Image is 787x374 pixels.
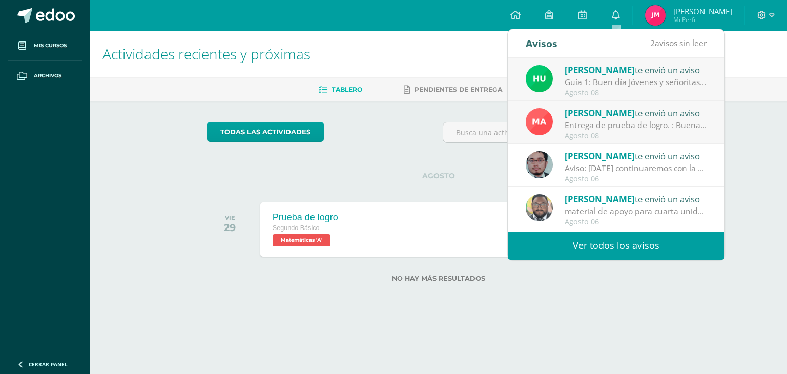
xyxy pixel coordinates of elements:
span: [PERSON_NAME] [673,6,732,16]
div: Entrega de prueba de logro. : Buenas tardes, estimados estudiantes y padres de familia. Por este ... [565,119,707,131]
div: te envió un aviso [565,106,707,119]
a: Pendientes de entrega [404,81,502,98]
div: Agosto 06 [565,218,707,226]
a: todas las Actividades [207,122,324,142]
img: 712781701cd376c1a616437b5c60ae46.png [526,194,553,221]
a: Ver todos los avisos [508,232,724,260]
div: 29 [224,221,236,234]
div: material de apoyo para cuarta unidad : descargar material de apoyo y leer [565,205,707,217]
span: Archivos [34,72,61,80]
label: No hay más resultados [207,275,671,282]
span: [PERSON_NAME] [565,193,635,205]
input: Busca una actividad próxima aquí... [443,122,670,142]
span: Pendientes de entrega [415,86,502,93]
span: [PERSON_NAME] [565,150,635,162]
div: Agosto 06 [565,175,707,183]
div: Prueba de logro [273,212,338,223]
div: Agosto 08 [565,132,707,140]
a: Mis cursos [8,31,82,61]
span: Cerrar panel [29,361,68,368]
div: Avisos [526,29,557,57]
div: Aviso: Mañana continuaremos con la esfera y el sombreado, traerlos y traer otro formato [565,162,707,174]
div: Agosto 08 [565,89,707,97]
img: 5fac68162d5e1b6fbd390a6ac50e103d.png [526,151,553,178]
span: [PERSON_NAME] [565,107,635,119]
span: Tablero [332,86,362,93]
span: 2 [650,37,655,49]
div: te envió un aviso [565,149,707,162]
span: [PERSON_NAME] [565,64,635,76]
span: AGOSTO [406,171,471,180]
span: Actividades recientes y próximas [102,44,310,64]
img: 0fd6451cf16eae051bb176b5d8bc5f11.png [526,108,553,135]
div: VIE [224,214,236,221]
img: fd23069c3bd5c8dde97a66a86ce78287.png [526,65,553,92]
span: Matemáticas 'A' [273,234,330,246]
a: Archivos [8,61,82,91]
img: 6858e211fb986c9fe9688e4a84769b91.png [645,5,666,26]
span: Mis cursos [34,41,67,50]
a: Tablero [319,81,362,98]
div: Guía 1: Buen día Jóvenes y señoritas que San Juan Bosco Y María Auxiliadora les Bendigan. Por med... [565,76,707,88]
div: te envió un aviso [565,63,707,76]
span: avisos sin leer [650,37,707,49]
span: Segundo Básico [273,224,320,232]
div: te envió un aviso [565,192,707,205]
span: Mi Perfil [673,15,732,24]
